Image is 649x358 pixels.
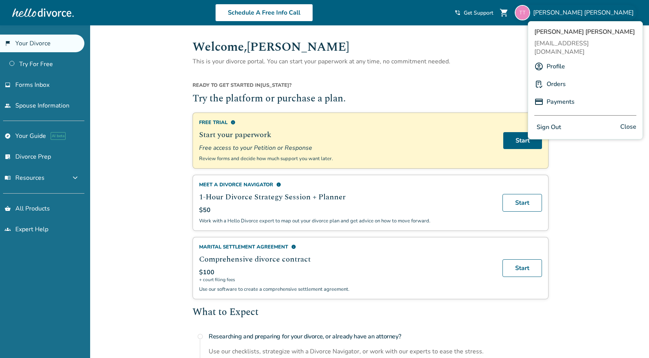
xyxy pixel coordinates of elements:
[193,92,549,106] h2: Try the platform or purchase a plan.
[199,119,494,126] div: Free Trial
[547,94,575,109] a: Payments
[199,217,493,224] p: Work with a Hello Divorce expert to map out your divorce plan and get advice on how to move forward.
[534,122,563,133] button: Sign Out
[5,40,11,46] span: flag_2
[611,321,649,358] iframe: Chat Widget
[199,155,494,162] p: Review forms and decide how much support you want later.
[534,62,544,71] img: A
[5,175,11,181] span: menu_book
[291,244,296,249] span: info
[534,97,544,106] img: P
[193,82,260,89] span: Ready to get started in
[620,122,636,133] span: Close
[193,305,549,320] h2: What to Expect
[5,82,11,88] span: inbox
[51,132,66,140] span: AI beta
[199,129,494,141] h2: Start your paperwork
[199,277,493,283] span: + court filing fees
[193,38,549,56] h1: Welcome, [PERSON_NAME]
[547,77,566,91] a: Orders
[199,181,493,188] div: Meet a divorce navigator
[5,174,44,182] span: Resources
[502,259,542,277] a: Start
[193,56,549,66] p: This is your divorce portal. You can start your paperwork at any time, no commitment needed.
[199,244,493,250] div: Marital Settlement Agreement
[5,226,11,232] span: groups
[547,59,565,74] a: Profile
[276,182,281,187] span: info
[455,10,461,16] span: phone_in_talk
[499,8,509,17] span: shopping_cart
[199,144,494,152] span: Free access to your Petition or Response
[231,120,236,125] span: info
[209,329,549,344] h4: Researching and preparing for your divorce, or already have an attorney?
[534,28,636,36] span: [PERSON_NAME] [PERSON_NAME]
[534,80,544,89] img: P
[199,191,493,203] h2: 1-Hour Divorce Strategy Session + Planner
[199,286,493,293] p: Use our software to create a comprehensive settlement agreement.
[515,5,530,20] img: ruewen@gmail.com
[455,9,493,17] a: phone_in_talkGet Support
[209,347,549,356] div: Use our checklists, strategize with a Divorce Navigator, or work with our experts to ease the str...
[533,8,637,17] span: [PERSON_NAME] [PERSON_NAME]
[5,154,11,160] span: list_alt_check
[15,81,49,89] span: Forms Inbox
[503,132,542,149] a: Start
[215,4,313,22] a: Schedule A Free Info Call
[502,194,542,212] a: Start
[197,333,203,340] span: radio_button_unchecked
[199,206,211,214] span: $50
[464,9,493,17] span: Get Support
[534,39,636,56] span: [EMAIL_ADDRESS][DOMAIN_NAME]
[5,133,11,139] span: explore
[5,206,11,212] span: shopping_basket
[71,173,80,182] span: expand_more
[199,254,493,265] h2: Comprehensive divorce contract
[5,103,11,109] span: people
[199,268,214,277] span: $100
[193,82,549,92] div: [US_STATE] ?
